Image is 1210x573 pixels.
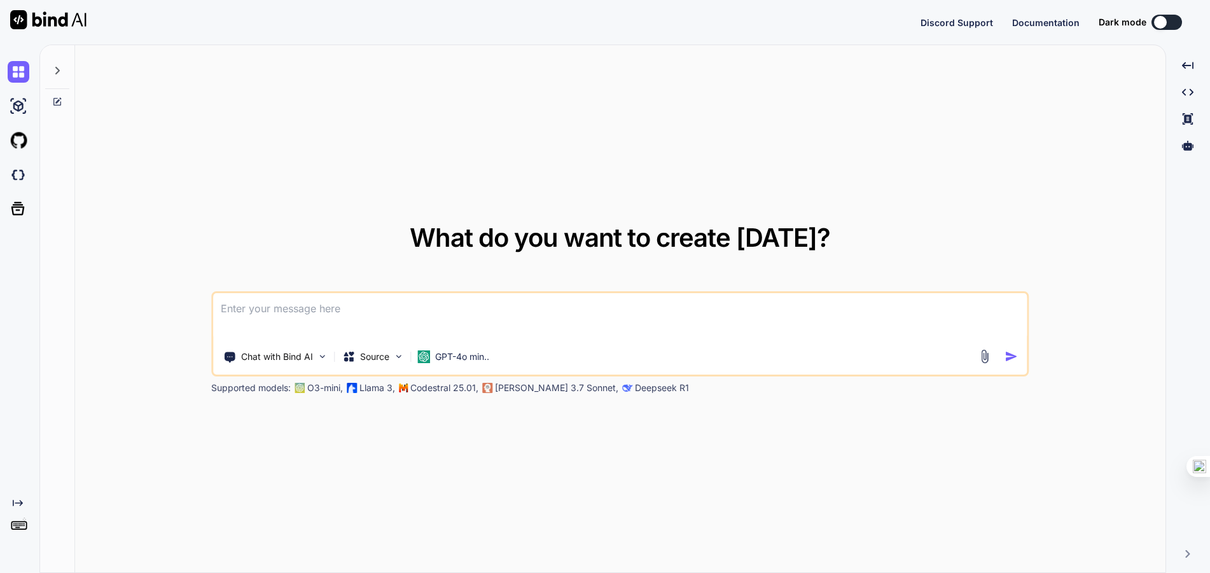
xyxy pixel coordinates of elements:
button: Documentation [1012,16,1080,29]
button: Discord Support [921,16,993,29]
img: darkCloudIdeIcon [8,164,29,186]
p: Deepseek R1 [635,382,689,394]
p: Source [360,350,389,363]
img: ai-studio [8,95,29,117]
img: chat [8,61,29,83]
img: GPT-4 [295,383,305,393]
img: claude [482,383,492,393]
span: Documentation [1012,17,1080,28]
p: GPT-4o min.. [435,350,489,363]
span: What do you want to create [DATE]? [410,222,830,253]
img: attachment [978,349,992,364]
p: [PERSON_NAME] 3.7 Sonnet, [495,382,618,394]
img: claude [622,383,632,393]
img: GPT-4o mini [417,350,430,363]
img: Mistral-AI [399,383,408,392]
img: Bind AI [10,10,87,29]
p: Codestral 25.01, [410,382,478,394]
p: Llama 3, [359,382,395,394]
p: Chat with Bind AI [241,350,313,363]
img: icon [1005,350,1019,363]
p: O3-mini, [307,382,343,394]
img: Llama2 [347,383,357,393]
p: Supported models: [211,382,291,394]
img: githubLight [8,130,29,151]
span: Discord Support [921,17,993,28]
span: Dark mode [1099,16,1146,29]
img: Pick Tools [317,351,328,362]
img: one_i.png [1193,460,1206,473]
img: Pick Models [393,351,404,362]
